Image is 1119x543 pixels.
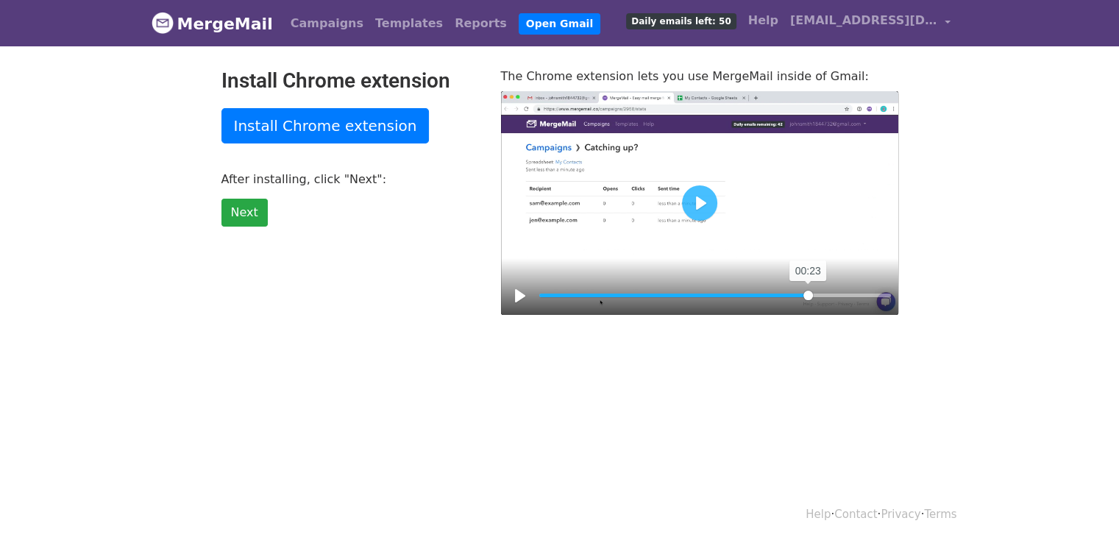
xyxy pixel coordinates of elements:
[682,185,717,221] button: Play
[881,508,920,521] a: Privacy
[784,6,956,40] a: [EMAIL_ADDRESS][DOMAIN_NAME]
[806,508,831,521] a: Help
[742,6,784,35] a: Help
[152,12,174,34] img: MergeMail logo
[519,13,600,35] a: Open Gmail
[449,9,513,38] a: Reports
[539,288,891,302] input: Seek
[508,284,532,308] button: Play
[285,9,369,38] a: Campaigns
[1045,472,1119,543] iframe: Chat Widget
[221,108,430,143] a: Install Chrome extension
[221,171,479,187] p: After installing, click "Next":
[221,68,479,93] h2: Install Chrome extension
[790,12,937,29] span: [EMAIL_ADDRESS][DOMAIN_NAME]
[834,508,877,521] a: Contact
[152,8,273,39] a: MergeMail
[924,508,956,521] a: Terms
[626,13,736,29] span: Daily emails left: 50
[221,199,268,227] a: Next
[620,6,742,35] a: Daily emails left: 50
[369,9,449,38] a: Templates
[501,68,898,84] p: The Chrome extension lets you use MergeMail inside of Gmail:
